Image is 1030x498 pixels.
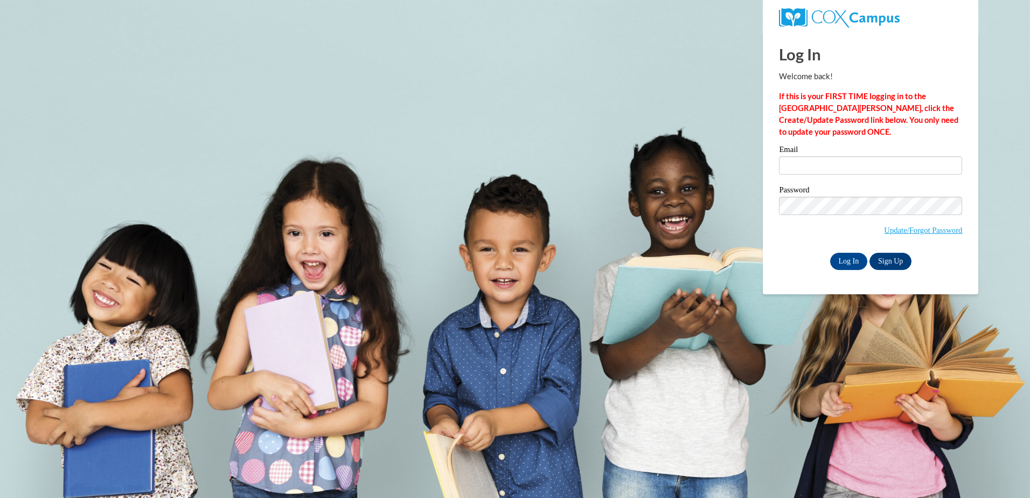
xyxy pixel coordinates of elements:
label: Email [779,146,962,156]
strong: If this is your FIRST TIME logging in to the [GEOGRAPHIC_DATA][PERSON_NAME], click the Create/Upd... [779,92,958,136]
p: Welcome back! [779,71,962,82]
a: Sign Up [869,253,911,270]
input: Log In [830,253,868,270]
h1: Log In [779,43,962,65]
a: Update/Forgot Password [884,226,962,234]
a: COX Campus [779,12,899,22]
img: COX Campus [779,8,899,27]
label: Password [779,186,962,197]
